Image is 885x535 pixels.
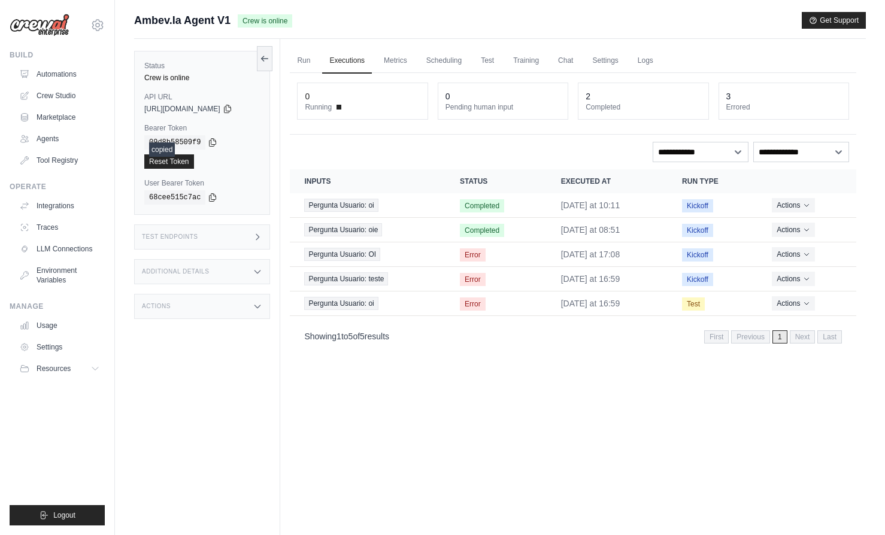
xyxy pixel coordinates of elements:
div: 0 [305,90,310,102]
a: View execution details for Pergunta Usuario [304,199,431,212]
a: Traces [14,218,105,237]
a: Training [506,48,546,74]
time: September 11, 2025 at 16:59 GMT-3 [561,274,620,284]
span: 5 [360,332,365,341]
div: 0 [445,90,450,102]
a: View execution details for Pergunta Usuario [304,297,431,310]
a: Environment Variables [14,261,105,290]
h3: Actions [142,303,171,310]
label: Status [144,61,260,71]
span: Crew is online [238,14,292,28]
button: Actions for execution [772,198,814,212]
span: Test [682,297,705,311]
span: Pergunta Usuario: oie [304,223,382,236]
span: Kickoff [682,273,713,286]
dt: Errored [726,102,841,112]
button: Logout [10,505,105,525]
h3: Test Endpoints [142,233,198,241]
time: September 11, 2025 at 16:59 GMT-3 [561,299,620,308]
span: Completed [460,199,504,212]
button: Resources [14,359,105,378]
code: 68cee515c7ac [144,190,205,205]
time: September 11, 2025 at 17:08 GMT-3 [561,250,620,259]
div: Operate [10,182,105,191]
th: Status [445,169,547,193]
button: Actions for execution [772,296,814,311]
div: Manage [10,302,105,311]
h3: Additional Details [142,268,209,275]
span: 5 [348,332,353,341]
span: Next [790,330,816,344]
a: Test [474,48,501,74]
a: Tool Registry [14,151,105,170]
th: Executed at [547,169,668,193]
span: Kickoff [682,224,713,237]
a: Automations [14,65,105,84]
div: copied [149,142,175,157]
div: 2 [586,90,590,102]
section: Crew executions table [290,169,856,351]
a: Logs [631,48,660,74]
a: View execution details for Pergunta Usuario [304,248,431,261]
span: Pergunta Usuario: oi [304,199,378,212]
p: Showing to of results [304,330,389,342]
span: 1 [337,332,341,341]
span: [URL][DOMAIN_NAME] [144,104,220,114]
span: Error [460,273,486,286]
span: Logout [53,510,75,520]
dt: Pending human input [445,102,560,112]
a: Marketplace [14,108,105,127]
button: Actions for execution [772,272,814,286]
span: Error [460,248,486,262]
label: User Bearer Token [144,178,260,188]
nav: Pagination [704,330,842,344]
a: Executions [322,48,372,74]
time: September 12, 2025 at 08:51 GMT-3 [561,225,620,235]
span: Pergunta Usuario: teste [304,272,388,285]
span: Pergunta Usuario: oi [304,297,378,310]
a: Run [290,48,317,74]
time: September 12, 2025 at 10:11 GMT-3 [561,200,620,210]
a: Usage [14,316,105,335]
a: Metrics [377,48,414,74]
nav: Pagination [290,321,856,351]
span: Running [305,102,332,112]
th: Run Type [668,169,757,193]
span: 1 [772,330,787,344]
a: Scheduling [419,48,469,74]
a: View execution details for Pergunta Usuario [304,223,431,236]
label: Bearer Token [144,123,260,133]
dt: Completed [586,102,701,112]
span: Completed [460,224,504,237]
div: Build [10,50,105,60]
button: Actions for execution [772,247,814,262]
code: 09d8b58509f9 [144,135,205,150]
span: First [704,330,729,344]
span: Previous [731,330,770,344]
button: Get Support [802,12,866,29]
th: Inputs [290,169,445,193]
a: Reset Token [144,154,194,169]
a: Crew Studio [14,86,105,105]
span: Kickoff [682,248,713,262]
a: View execution details for Pergunta Usuario [304,272,431,285]
div: Crew is online [144,73,260,83]
a: Agents [14,129,105,148]
a: Integrations [14,196,105,215]
button: Actions for execution [772,223,814,237]
a: Chat [551,48,580,74]
img: Logo [10,14,69,37]
span: Last [817,330,842,344]
span: Kickoff [682,199,713,212]
span: Resources [37,364,71,373]
span: Ambev.Ia Agent V1 [134,12,231,29]
a: Settings [14,338,105,357]
a: LLM Connections [14,239,105,259]
a: Settings [585,48,625,74]
span: Pergunta Usuario: OI [304,248,380,261]
label: API URL [144,92,260,102]
span: Error [460,297,486,311]
div: 3 [726,90,731,102]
